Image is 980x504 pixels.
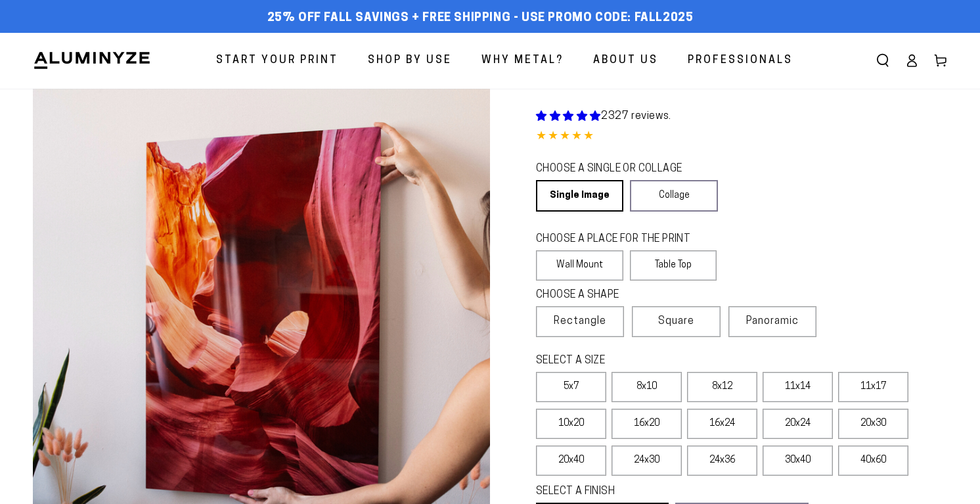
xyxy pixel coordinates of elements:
[536,409,606,439] label: 10x20
[583,43,668,78] a: About Us
[554,313,606,329] span: Rectangle
[838,446,908,476] label: 40x60
[658,313,694,329] span: Square
[630,250,717,281] label: Table Top
[593,51,658,70] span: About Us
[536,162,705,177] legend: CHOOSE A SINGLE OR COLLAGE
[216,51,338,70] span: Start Your Print
[763,409,833,439] label: 20x24
[33,51,151,70] img: Aluminyze
[868,46,897,75] summary: Search our site
[687,446,757,476] label: 24x36
[687,409,757,439] label: 16x24
[630,180,717,212] a: Collage
[612,409,682,439] label: 16x20
[536,180,623,212] a: Single Image
[536,250,623,281] label: Wall Mount
[536,288,707,303] legend: CHOOSE A SHAPE
[368,51,452,70] span: Shop By Use
[687,372,757,402] label: 8x12
[838,372,908,402] label: 11x17
[536,354,778,369] legend: SELECT A SIZE
[267,11,694,26] span: 25% off FALL Savings + Free Shipping - Use Promo Code: FALL2025
[472,43,573,78] a: Why Metal?
[536,232,705,247] legend: CHOOSE A PLACE FOR THE PRINT
[612,446,682,476] label: 24x30
[536,446,606,476] label: 20x40
[746,316,799,327] span: Panoramic
[536,484,778,499] legend: SELECT A FINISH
[763,372,833,402] label: 11x14
[678,43,803,78] a: Professionals
[688,51,793,70] span: Professionals
[206,43,348,78] a: Start Your Print
[536,127,947,147] div: 4.85 out of 5.0 stars
[612,372,682,402] label: 8x10
[358,43,462,78] a: Shop By Use
[838,409,908,439] label: 20x30
[481,51,564,70] span: Why Metal?
[536,372,606,402] label: 5x7
[763,446,833,476] label: 30x40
